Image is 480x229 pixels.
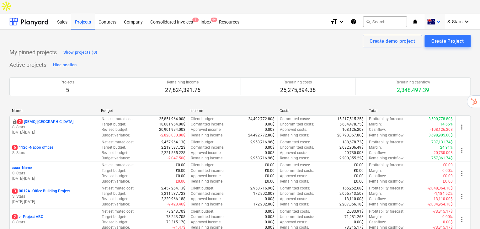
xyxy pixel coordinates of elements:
[369,122,382,127] p: Margin :
[369,140,404,145] p: Profitability forecast :
[369,162,404,168] p: Profitability forecast :
[443,179,453,184] p: £0.00
[191,127,221,132] p: Approved income :
[12,119,17,125] div: This project is confidential
[280,145,314,150] p: Uncommitted costs :
[161,186,185,191] p: 2,457,264.13$
[280,179,309,184] p: Remaining costs :
[71,13,95,29] div: Projects
[265,220,275,225] p: 0.00$
[176,168,185,173] p: £0.00
[62,47,99,57] button: Show projects (0)
[280,127,307,132] p: Approved costs :
[424,35,471,47] button: Create Project
[63,49,97,56] div: Show projects (0)
[165,86,200,94] p: 27,624,391.76
[102,214,126,220] p: Target budget :
[339,202,364,207] p: 2,207,856.18$
[440,122,453,127] p: 14.66%
[166,220,185,225] p: 73,315.17$
[9,49,57,56] p: My pinned projects
[102,140,135,145] p: Net estimated cost :
[265,173,275,179] p: £0.00
[458,170,466,177] span: more_vert
[102,156,130,161] p: Budget variance :
[369,196,386,202] p: Cashflow :
[440,145,453,150] p: 24.91%
[165,80,200,85] p: Remaining income
[354,168,364,173] p: £0.00
[161,145,185,150] p: 2,219,537.72$
[280,173,307,179] p: Approved costs :
[339,191,364,196] p: 2,055,713.50$
[363,16,407,27] button: Search
[12,214,18,219] span: 2
[369,191,382,196] p: Margin :
[280,109,364,113] div: Costs
[71,14,95,29] a: Projects
[12,125,96,130] p: S. Stars
[12,119,96,135] div: 2[DEMO] [GEOGRAPHIC_DATA]S. Stars[DATE]-[DATE]
[250,186,275,191] p: 2,958,716.96$
[120,13,147,29] div: Company
[463,18,471,25] i: keyboard_arrow_down
[191,179,223,184] p: Remaining income :
[337,116,364,122] p: 15,217,515.25$
[396,86,430,94] p: 2,348,497.39
[211,18,217,22] span: 9+
[339,156,364,161] p: 2,200,855.22$
[12,220,96,225] p: S. Stars
[430,127,453,132] p: -108,126.20$
[428,186,453,191] p: -2,048,064.18$
[12,109,96,113] div: Name
[102,116,135,122] p: Net estimated cost :
[369,179,404,184] p: Remaining cashflow :
[354,162,364,168] p: £0.00
[369,133,404,138] p: Remaining cashflow :
[428,202,453,207] p: -2,034,954.18$
[102,122,126,127] p: Target budget :
[431,140,453,145] p: 737,131.74$
[458,146,466,154] span: more_vert
[102,168,126,173] p: Target budget :
[280,162,310,168] p: Committed costs :
[443,162,453,168] p: £0.00
[12,189,18,194] span: 3
[95,14,120,29] a: Contacts
[191,140,214,145] p: Client budget :
[280,150,307,156] p: Approved costs :
[339,145,364,150] p: 2,032,906.49$
[265,127,275,132] p: 0.00$
[280,140,310,145] p: Committed costs :
[369,209,404,214] p: Profitability forecast :
[433,196,453,202] p: -13,110.00$
[265,145,275,150] p: 0.00$
[433,150,453,156] p: -20,730.00$
[443,173,453,179] p: £0.00
[102,196,128,202] p: Revised budget :
[12,189,70,194] p: 0012A - Office Building Project
[369,150,386,156] p: Cashflow :
[12,171,96,176] p: S. Stars
[12,189,96,205] div: 30012A -Office Building ProjectS. Stars[DATE]-[DATE]
[344,214,364,220] p: 71,281.26$
[280,86,316,94] p: 25,275,894.36
[369,173,386,179] p: Cashflow :
[191,196,221,202] p: Approved income :
[458,193,466,200] span: more_vert
[447,19,462,24] span: S. Stars
[12,165,32,171] p: aaaa - Name
[369,220,386,225] p: Cashflow :
[265,162,275,168] p: £0.00
[168,156,185,161] p: -2,047.50$
[429,116,453,122] p: 3,590,778.80$
[176,173,185,179] p: £0.00
[369,202,404,207] p: Remaining cashflow :
[435,18,442,25] i: keyboard_arrow_down
[434,191,453,196] p: -1,184.52%
[17,119,23,124] span: 2
[102,202,130,207] p: Budget variance :
[369,156,404,161] p: Remaining cashflow :
[161,150,185,156] p: 2,221,585.22$
[265,168,275,173] p: £0.00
